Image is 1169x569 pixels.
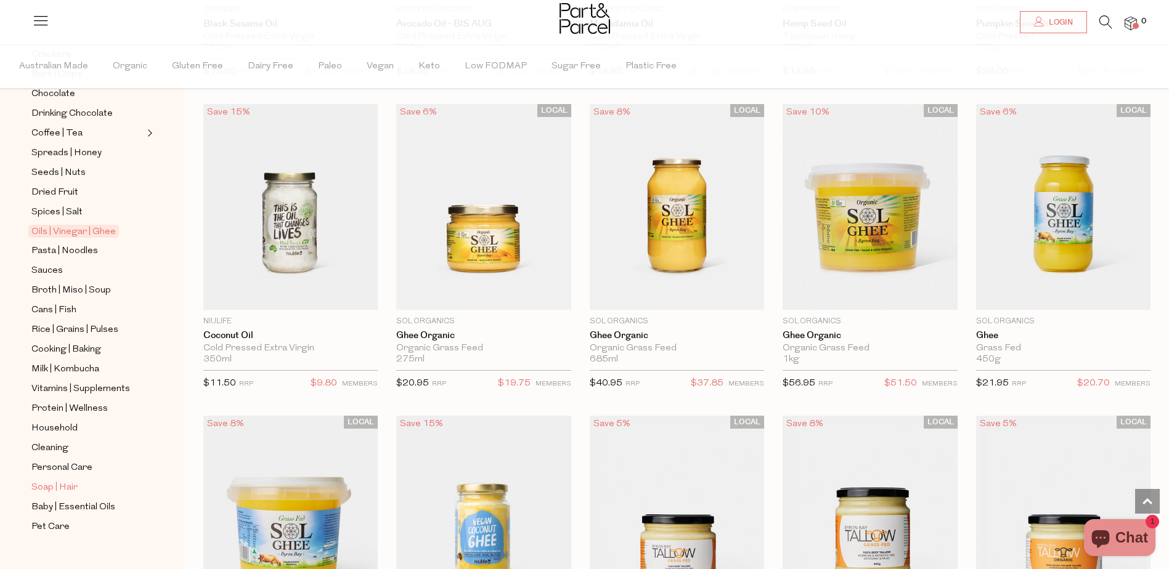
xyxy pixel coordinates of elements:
[31,421,78,436] span: Household
[552,45,601,88] span: Sugar Free
[31,87,75,102] span: Chocolate
[31,185,144,200] a: Dried Fruit
[203,316,378,327] p: Niulife
[1115,381,1151,387] small: MEMBERS
[1117,104,1151,117] span: LOCAL
[1046,17,1073,28] span: Login
[783,316,957,327] p: Sol Organics
[396,316,571,327] p: Sol Organics
[560,3,610,34] img: Part&Parcel
[31,86,144,102] a: Chocolate
[31,243,144,259] a: Pasta | Noodles
[344,416,378,429] span: LOCAL
[590,343,764,354] div: Organic Grass Feed
[31,145,144,161] a: Spreads | Honey
[31,362,99,377] span: Milk | Kombucha
[396,330,571,341] a: Ghee Organic
[31,421,144,436] a: Household
[31,342,144,357] a: Cooking | Baking
[31,283,111,298] span: Broth | Miso | Soup
[31,382,130,397] span: Vitamins | Supplements
[31,264,63,278] span: Sauces
[31,402,108,416] span: Protein | Wellness
[342,381,378,387] small: MEMBERS
[31,224,144,239] a: Oils | Vinegar | Ghee
[31,500,115,515] span: Baby | Essential Oils
[924,416,958,429] span: LOCAL
[31,107,113,121] span: Drinking Chocolate
[396,354,425,365] span: 275ml
[922,381,958,387] small: MEMBERS
[31,381,144,397] a: Vitamins | Supplements
[31,480,78,495] span: Soap | Hair
[536,381,571,387] small: MEMBERS
[498,376,531,392] span: $19.75
[728,381,764,387] small: MEMBERS
[31,303,76,318] span: Cans | Fish
[783,104,833,121] div: Save 10%
[31,322,144,337] a: Rice | Grains | Pulses
[203,416,248,432] div: Save 8%
[31,263,144,278] a: Sauces
[1125,17,1137,30] a: 0
[590,330,764,341] a: Ghee Organic
[465,45,527,88] span: Low FODMAP
[31,146,102,161] span: Spreads | Honey
[31,185,78,200] span: Dried Fruit
[730,416,764,429] span: LOCAL
[783,379,815,388] span: $56.95
[31,204,144,220] a: Spices | Salt
[537,104,571,117] span: LOCAL
[976,343,1151,354] div: Grass Fed
[976,330,1151,341] a: Ghee
[730,104,764,117] span: LOCAL
[172,45,223,88] span: Gluten Free
[318,45,342,88] span: Paleo
[31,499,144,515] a: Baby | Essential Oils
[396,379,429,388] span: $20.95
[1080,519,1159,559] inbox-online-store-chat: Shopify online store chat
[625,45,677,88] span: Plastic Free
[590,379,622,388] span: $40.95
[783,330,957,341] a: Ghee Organic
[31,126,144,141] a: Coffee | Tea
[31,244,98,259] span: Pasta | Noodles
[783,354,799,365] span: 1kg
[203,104,254,121] div: Save 15%
[367,45,394,88] span: Vegan
[239,381,253,387] small: RRP
[31,440,144,456] a: Cleaning
[31,166,86,180] span: Seeds | Nuts
[31,441,68,456] span: Cleaning
[1012,381,1026,387] small: RRP
[625,381,640,387] small: RRP
[396,104,571,310] img: Ghee Organic
[418,45,440,88] span: Keto
[976,104,1020,121] div: Save 6%
[28,225,119,238] span: Oils | Vinegar | Ghee
[783,416,827,432] div: Save 8%
[248,45,293,88] span: Dairy Free
[1117,416,1151,429] span: LOCAL
[1138,16,1149,27] span: 0
[924,104,958,117] span: LOCAL
[31,283,144,298] a: Broth | Miso | Soup
[203,354,232,365] span: 350ml
[590,354,618,365] span: 685ml
[144,126,153,140] button: Expand/Collapse Coffee | Tea
[783,343,957,354] div: Organic Grass Feed
[976,416,1020,432] div: Save 5%
[976,104,1151,310] img: Ghee
[590,416,634,432] div: Save 5%
[31,520,70,535] span: Pet Care
[31,126,83,141] span: Coffee | Tea
[31,165,144,180] a: Seeds | Nuts
[396,104,441,121] div: Save 6%
[31,205,83,220] span: Spices | Salt
[590,104,764,310] img: Ghee Organic
[203,343,378,354] div: Cold Pressed Extra Virgin
[31,461,92,475] span: Personal Care
[31,460,144,475] a: Personal Care
[691,376,723,392] span: $37.85
[396,343,571,354] div: Organic Grass Feed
